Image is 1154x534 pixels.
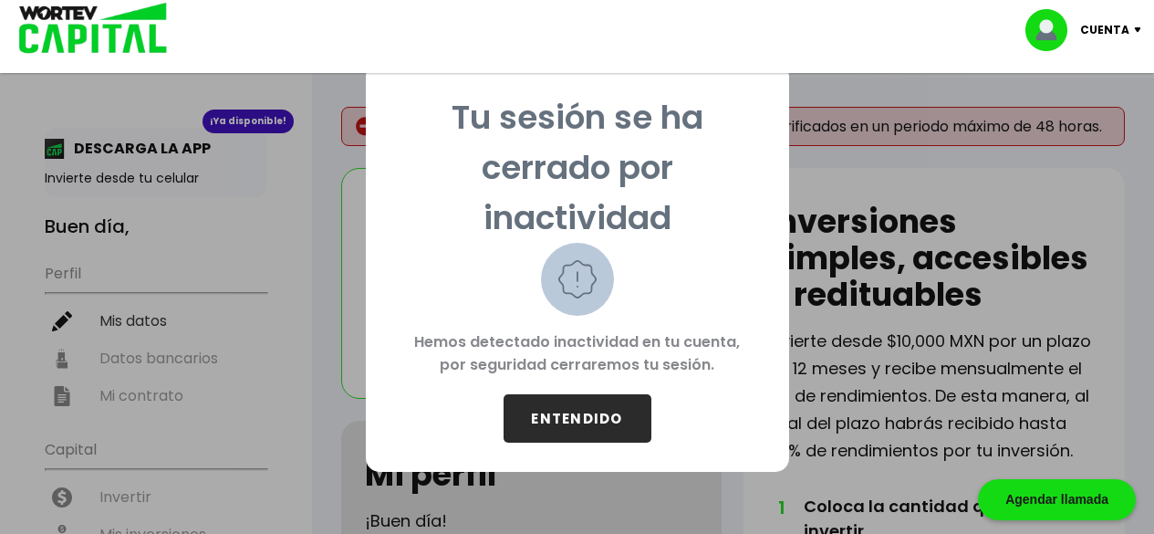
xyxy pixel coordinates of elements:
img: profile-image [1025,9,1080,51]
p: Hemos detectado inactividad en tu cuenta, por seguridad cerraremos tu sesión. [395,316,760,394]
p: Tu sesión se ha cerrado por inactividad [395,92,760,243]
button: ENTENDIDO [504,394,651,443]
img: warning [541,243,614,316]
img: icon-down [1129,27,1154,33]
div: Agendar llamada [978,479,1136,520]
p: Cuenta [1080,16,1129,44]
